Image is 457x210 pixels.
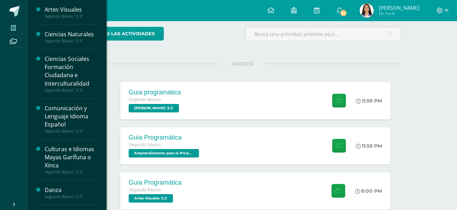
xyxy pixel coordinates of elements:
div: Guía Programática [129,134,201,141]
a: todas las Actividades [84,27,164,41]
div: Segundo Básico "2.3" [45,88,98,93]
div: Segundo Básico "2.3" [45,169,98,174]
span: Mi Perfil [379,11,419,17]
div: Ciencias Sociales Formación Ciudadana e Interculturalidad [45,55,98,87]
span: AGOSTO [220,61,265,67]
div: Guía programática [129,89,181,96]
div: Segundo Básico "2.3" [45,14,98,19]
a: Ciencias NaturalesSegundo Básico "2.3" [45,30,98,43]
div: 11:59 PM [356,143,382,149]
div: Ciencias Naturales [45,30,98,38]
input: Busca una actividad próxima aquí... [246,27,401,41]
div: 11:59 PM [356,98,382,104]
span: [PERSON_NAME] [379,4,419,11]
span: PEREL '2.3' [129,104,179,112]
a: Artes VisualesSegundo Básico "2.3" [45,6,98,19]
div: Segundo Básico "2.3" [45,38,98,43]
span: Segundo Básico [129,97,161,102]
a: Ciencias Sociales Formación Ciudadana e InterculturalidadSegundo Básico "2.3" [45,55,98,92]
div: Danza [45,186,98,194]
div: Artes Visuales [45,6,98,14]
a: DanzaSegundo Básico "2.3" [45,186,98,199]
span: Segundo Básico [129,187,161,192]
div: Guía Programática [129,179,182,186]
span: Emprendimiento para la Productividad '2.3' [129,149,199,157]
div: Segundo Básico "2.3" [45,129,98,134]
img: 9bed0a45cb61819dc01977b59af9c5e1.png [360,4,374,18]
div: Culturas e Idiomas Mayas Garífuna o Xinca [45,145,98,169]
div: 8:00 PM [355,188,382,194]
span: Segundo Básico [129,142,161,147]
div: Segundo Básico "2.3" [45,194,98,199]
a: Culturas e Idiomas Mayas Garífuna o XincaSegundo Básico "2.3" [45,145,98,174]
div: Comunicación y Lenguaje Idioma Español [45,104,98,129]
a: Comunicación y Lenguaje Idioma EspañolSegundo Básico "2.3" [45,104,98,134]
span: Artes Visuales '2.3' [129,194,173,203]
span: 56 [340,9,347,17]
